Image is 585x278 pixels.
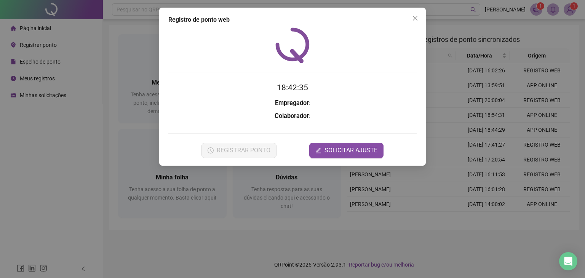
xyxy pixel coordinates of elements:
[412,15,418,21] span: close
[168,15,417,24] div: Registro de ponto web
[559,252,577,270] div: Open Intercom Messenger
[409,12,421,24] button: Close
[201,143,277,158] button: REGISTRAR PONTO
[168,111,417,121] h3: :
[277,83,308,92] time: 18:42:35
[309,143,384,158] button: editSOLICITAR AJUSTE
[275,99,309,107] strong: Empregador
[168,98,417,108] h3: :
[275,112,309,120] strong: Colaborador
[324,146,377,155] span: SOLICITAR AJUSTE
[315,147,321,153] span: edit
[275,27,310,63] img: QRPoint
